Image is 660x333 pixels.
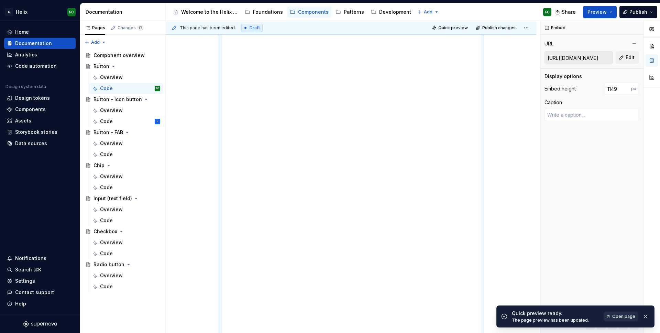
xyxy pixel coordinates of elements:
[544,99,562,106] div: Caption
[16,9,27,15] div: Helix
[629,9,647,15] span: Publish
[170,5,414,19] div: Page tree
[562,9,576,15] span: Share
[93,162,104,169] div: Chip
[250,25,260,31] span: Draft
[82,50,163,292] div: Page tree
[100,239,123,246] div: Overview
[512,310,599,317] div: Quick preview ready.
[93,96,142,103] div: Button - Icon button
[100,74,123,81] div: Overview
[91,40,100,45] span: Add
[15,95,50,101] div: Design tokens
[612,314,635,319] span: Open page
[89,116,163,127] a: CodeH
[4,287,76,298] button: Contact support
[616,51,639,64] button: Edit
[544,73,582,80] div: Display options
[253,9,283,15] div: Foundations
[100,206,123,213] div: Overview
[438,25,468,31] span: Quick preview
[242,7,286,18] a: Foundations
[100,173,123,180] div: Overview
[415,7,441,17] button: Add
[82,127,163,138] a: Button - FAB
[474,23,519,33] button: Publish changes
[100,217,113,224] div: Code
[100,272,123,279] div: Overview
[100,118,113,125] div: Code
[15,40,52,47] div: Documentation
[82,61,163,72] a: Button
[89,248,163,259] a: Code
[82,226,163,237] a: Checkbox
[4,264,76,275] button: Search ⌘K
[100,151,113,158] div: Code
[137,25,144,31] span: 17
[93,228,117,235] div: Checkbox
[89,138,163,149] a: Overview
[4,61,76,72] a: Code automation
[100,250,113,257] div: Code
[100,140,123,147] div: Overview
[1,4,78,19] button: CHelixFC
[15,278,35,284] div: Settings
[287,7,331,18] a: Components
[379,9,411,15] div: Development
[15,300,26,307] div: Help
[4,93,76,104] a: Design tokens
[424,9,432,15] span: Add
[4,104,76,115] a: Components
[15,255,46,262] div: Notifications
[15,140,47,147] div: Data sources
[15,106,46,113] div: Components
[100,85,113,92] div: Code
[181,9,238,15] div: Welcome to the Helix Design System
[544,40,553,47] div: URL
[368,7,414,18] a: Development
[85,25,105,31] div: Pages
[89,237,163,248] a: Overview
[5,8,13,16] div: C
[89,149,163,160] a: Code
[82,37,108,47] button: Add
[333,7,367,18] a: Patterns
[15,266,41,273] div: Search ⌘K
[89,105,163,116] a: Overview
[344,9,364,15] div: Patterns
[15,289,54,296] div: Contact support
[619,6,657,18] button: Publish
[605,83,631,95] input: 100
[82,193,163,204] a: Input (text field)
[93,261,124,268] div: Radio button
[15,29,29,35] div: Home
[89,281,163,292] a: Code
[170,7,241,18] a: Welcome to the Helix Design System
[583,6,617,18] button: Preview
[100,107,123,114] div: Overview
[482,25,516,31] span: Publish changes
[4,298,76,309] button: Help
[100,184,113,191] div: Code
[89,204,163,215] a: Overview
[4,138,76,149] a: Data sources
[118,25,144,31] div: Changes
[82,259,163,270] a: Radio button
[5,84,46,89] div: Design system data
[4,49,76,60] a: Analytics
[93,52,145,59] div: Component overview
[545,9,550,15] div: FC
[4,127,76,138] a: Storybook stories
[544,85,576,92] div: Embed height
[430,23,471,33] button: Quick preview
[180,25,236,31] span: This page has been edited.
[89,171,163,182] a: Overview
[23,321,57,327] svg: Supernova Logo
[93,129,123,136] div: Button - FAB
[4,38,76,49] a: Documentation
[604,312,638,321] a: Open page
[89,270,163,281] a: Overview
[15,117,31,124] div: Assets
[82,94,163,105] a: Button - Icon button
